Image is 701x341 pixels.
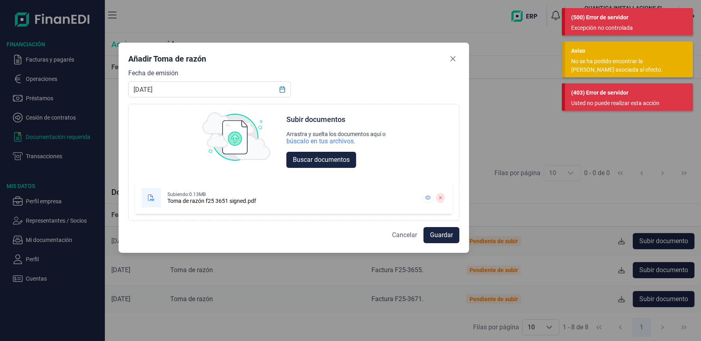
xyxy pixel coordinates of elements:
[571,57,681,74] div: No se ha podido encontrar la [PERSON_NAME] asociada al efecto.
[286,152,356,168] button: Buscar documentos
[202,112,270,161] img: upload img
[128,68,178,78] label: Fecha de emisión
[286,137,386,145] div: búscalo en tus archivos.
[275,82,290,97] button: Choose Date
[286,115,345,124] div: Subir documentos
[167,191,256,198] div: Subiendo: 0.13MB
[386,227,424,243] button: Cancelar
[571,24,681,32] div: Excepción no controlada
[446,52,459,65] button: Close
[167,198,256,204] div: Toma de razón f25 3651 signed.pdf
[424,227,459,243] button: Guardar
[392,230,417,240] span: Cancelar
[286,137,355,145] div: búscalo en tus archivos.
[286,131,386,137] div: Arrastra y suelta los documentos aquí o
[128,53,206,64] div: Añadir Toma de razón
[571,99,681,107] div: Usted no puede realizar esta acción
[571,47,687,55] div: Aviso
[293,155,350,165] span: Buscar documentos
[430,230,453,240] span: Guardar
[571,89,687,97] div: (403) Error de servidor
[571,13,687,22] div: (500) Error de servidor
